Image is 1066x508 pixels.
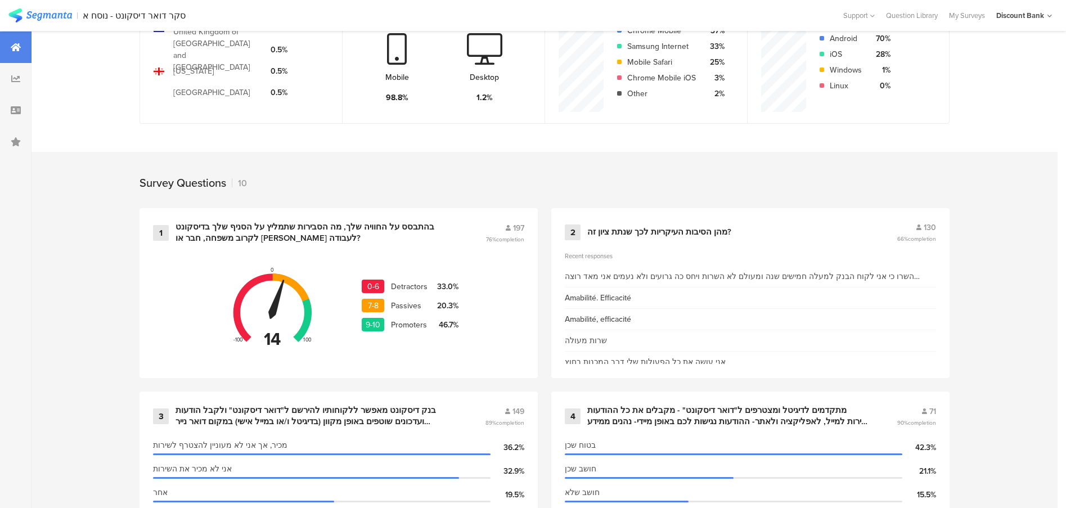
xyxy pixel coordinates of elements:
[705,72,725,84] div: 3%
[627,56,696,68] div: Mobile Safari
[880,10,943,21] a: Question Library
[77,9,78,22] div: |
[173,65,214,77] div: [US_STATE]
[871,80,890,92] div: 0%
[485,419,524,427] span: 89%
[996,10,1044,21] div: Discount Bank
[153,439,287,451] span: מכיר, אך אני לא מעוניין להצטרף לשירות
[391,319,436,331] div: Promoters
[871,64,890,76] div: 1%
[513,222,524,234] span: 197
[565,463,596,475] span: חושב שכן
[871,33,890,44] div: 70%
[902,465,936,477] div: 21.1%
[902,442,936,453] div: 42.3%
[587,405,870,427] div: מתקדמים לדיגיטל ומצטרפים ל"דואר דיסקונט" - מקבלים את כל ההודעות ישירות למייל, לאפליקציה ולאתר- הה...
[267,65,287,77] div: 0.5%
[512,406,524,417] span: 149
[830,48,862,60] div: iOS
[565,292,631,304] div: Amabilité. Efficacité
[153,225,169,241] div: 1
[267,44,287,56] div: 0.5%
[843,7,875,24] div: Support
[705,56,725,68] div: 25%
[436,281,458,293] div: 33.0%
[565,356,726,368] div: אני עושה את כל הפעולות שלי דרך המכנות בחוץ
[491,442,524,453] div: 36.2%
[897,419,936,427] span: 90%
[871,48,890,60] div: 28%
[897,235,936,243] span: 66%
[830,80,862,92] div: Linux
[362,318,384,331] div: 9-10
[830,64,862,76] div: Windows
[908,235,936,243] span: completion
[391,281,436,293] div: Detractors
[83,10,186,21] div: סקר דואר דיסקונט - נוסח א
[173,26,258,73] div: United Kingdom of [GEOGRAPHIC_DATA] and [GEOGRAPHIC_DATA]
[943,10,991,21] a: My Surveys
[391,300,436,312] div: Passives
[627,41,696,52] div: Samsung Internet
[176,405,458,427] div: בנק דיסקונט מאפשר ללקוחותיו להירשם ל"דואר דיסקונט" ולקבל הודעות ועדכונים שוטפים באופן מקוון (בדיג...
[565,335,607,347] div: שרות מעולה
[385,71,409,83] div: Mobile
[470,71,499,83] div: Desktop
[436,300,458,312] div: 20.3%
[565,439,596,451] span: בטוח שכן
[496,419,524,427] span: completion
[908,419,936,427] span: completion
[303,336,311,344] div: 100
[176,222,458,244] div: בהתבסס על החוויה שלך, מה הסבירות שתמליץ על הסניף שלך בדיסקונט לקרוב משפחה, חבר או [PERSON_NAME] ל...
[830,33,862,44] div: Android
[486,235,524,244] span: 76%
[565,224,581,240] div: 2
[929,406,936,417] span: 71
[362,299,384,312] div: 7-8
[153,487,168,498] span: אחר
[153,463,232,475] span: אני לא מכיר את השירות
[565,408,581,424] div: 4
[436,319,458,331] div: 46.7%
[173,87,250,98] div: [GEOGRAPHIC_DATA]
[587,227,731,238] div: מהן הסיבות העיקריות לכך שנתת ציון זה?
[565,251,936,260] div: Recent responses
[496,235,524,244] span: completion
[267,87,287,98] div: 0.5%
[705,88,725,100] div: 2%
[565,487,600,498] span: חושב שלא
[271,266,273,274] div: 0
[233,336,243,344] div: -100
[627,72,696,84] div: Chrome Mobile iOS
[140,174,226,191] div: Survey Questions
[476,92,493,104] div: 1.2%
[232,177,247,190] div: 10
[362,280,384,293] div: 0-6
[627,88,696,100] div: Other
[705,41,725,52] div: 33%
[386,92,408,104] div: 98.8%
[8,8,72,23] img: segmanta logo
[153,408,169,424] div: 3
[264,326,281,352] div: 14
[565,271,936,282] div: השרו כי אני לקוח הבנק למעלה חמישים שנה ומעולם לא השרות ויחס כה גרועים ולא נעמים אני מאד רוצה לפגו...
[924,222,936,233] span: 130
[565,313,631,325] div: Amabilité, efficacité
[902,489,936,501] div: 15.5%
[491,489,524,501] div: 19.5%
[491,465,524,477] div: 32.9%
